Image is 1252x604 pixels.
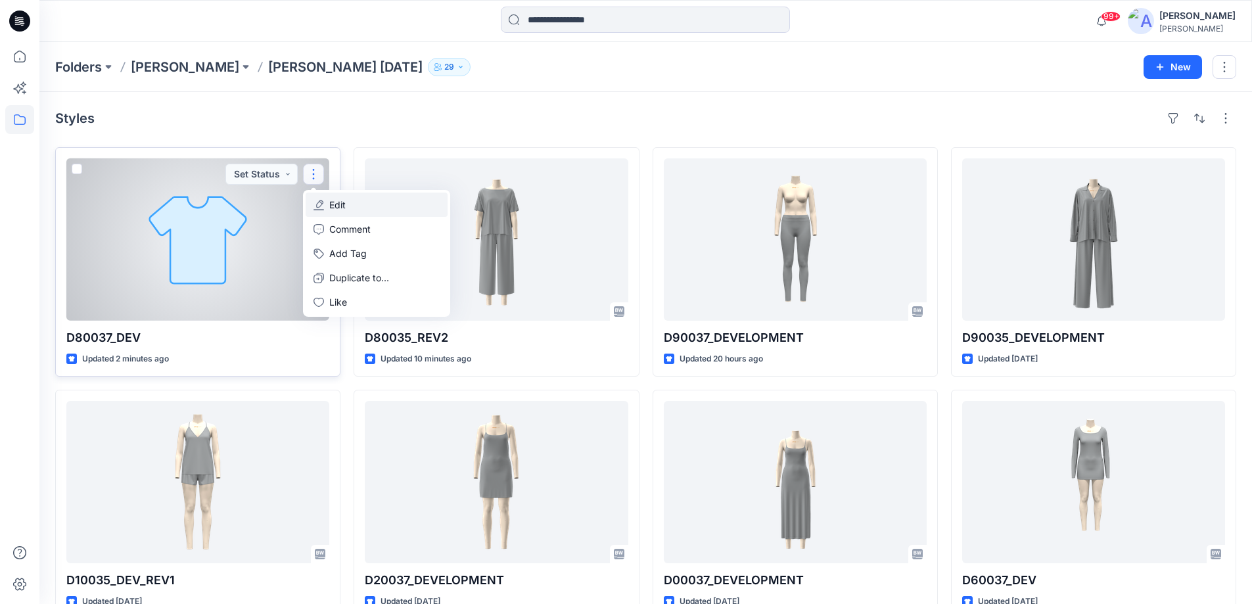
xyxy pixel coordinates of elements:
[444,60,454,74] p: 29
[55,58,102,76] a: Folders
[66,401,329,563] a: D10035_DEV_REV1
[365,571,628,590] p: D20037_DEVELOPMENT
[329,295,347,309] p: Like
[978,352,1038,366] p: Updated [DATE]
[962,329,1225,347] p: D90035_DEVELOPMENT
[962,158,1225,321] a: D90035_DEVELOPMENT
[1144,55,1202,79] button: New
[1101,11,1121,22] span: 99+
[962,401,1225,563] a: D60037_DEV
[1159,24,1236,34] div: [PERSON_NAME]
[306,193,448,217] a: Edit
[131,58,239,76] a: [PERSON_NAME]
[66,329,329,347] p: D80037_DEV
[365,329,628,347] p: D80035_REV2
[268,58,423,76] p: [PERSON_NAME] [DATE]
[664,158,927,321] a: D90037_DEVELOPMENT
[66,571,329,590] p: D10035_DEV_REV1
[66,158,329,321] a: D80037_DEV
[365,158,628,321] a: D80035_REV2
[381,352,471,366] p: Updated 10 minutes ago
[306,241,448,266] button: Add Tag
[1128,8,1154,34] img: avatar
[962,571,1225,590] p: D60037_DEV
[329,198,346,212] p: Edit
[329,271,389,285] p: Duplicate to...
[329,222,371,236] p: Comment
[1159,8,1236,24] div: [PERSON_NAME]
[365,401,628,563] a: D20037_DEVELOPMENT
[82,352,169,366] p: Updated 2 minutes ago
[428,58,471,76] button: 29
[664,401,927,563] a: D00037_DEVELOPMENT
[680,352,763,366] p: Updated 20 hours ago
[55,110,95,126] h4: Styles
[664,329,927,347] p: D90037_DEVELOPMENT
[664,571,927,590] p: D00037_DEVELOPMENT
